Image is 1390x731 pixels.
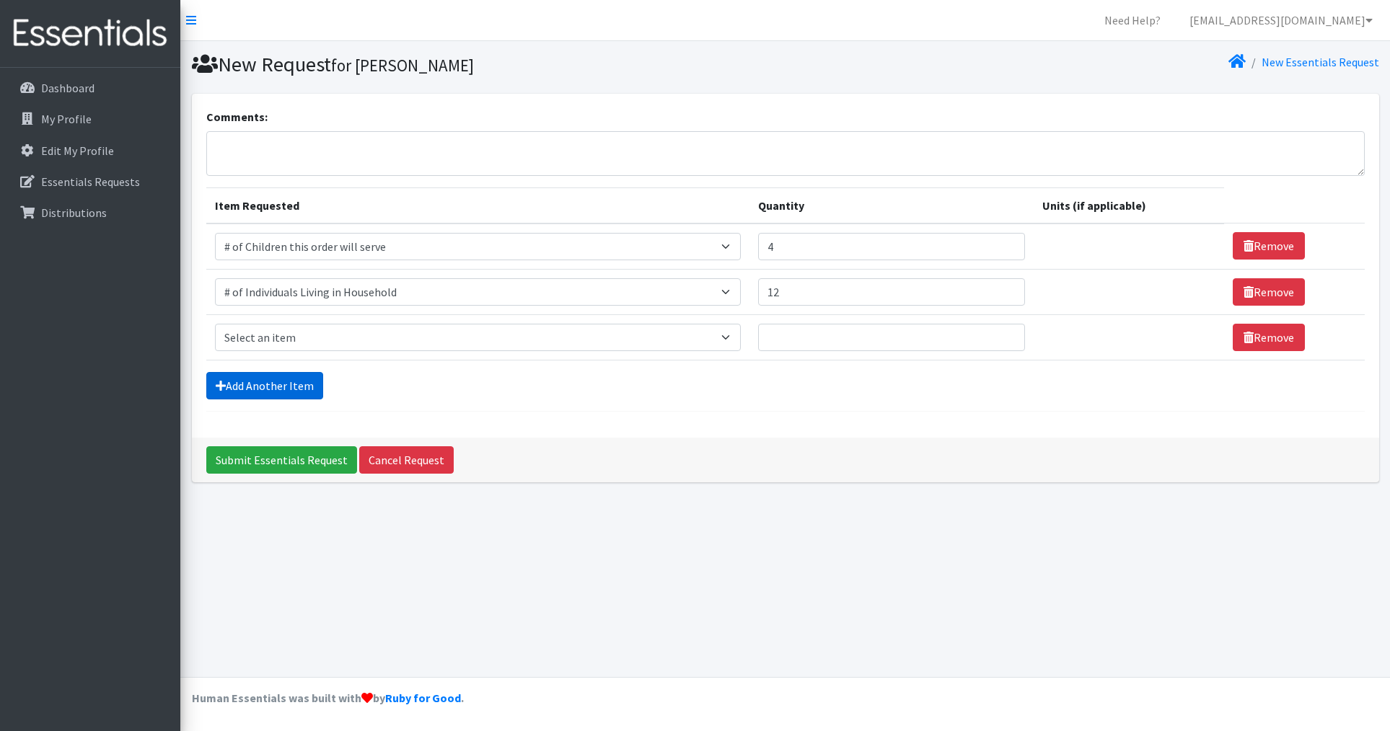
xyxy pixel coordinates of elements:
img: HumanEssentials [6,9,175,58]
a: [EMAIL_ADDRESS][DOMAIN_NAME] [1178,6,1384,35]
a: Dashboard [6,74,175,102]
label: Comments: [206,108,268,125]
a: Remove [1233,278,1305,306]
th: Quantity [749,187,1034,223]
strong: Human Essentials was built with by . [192,691,464,705]
th: Item Requested [206,187,750,223]
a: Essentials Requests [6,167,175,196]
a: New Essentials Request [1262,55,1379,69]
a: My Profile [6,105,175,133]
p: Essentials Requests [41,174,140,189]
a: Remove [1233,232,1305,260]
a: Remove [1233,324,1305,351]
p: Distributions [41,205,107,220]
input: Submit Essentials Request [206,446,357,474]
a: Ruby for Good [385,691,461,705]
a: Edit My Profile [6,136,175,165]
h1: New Request [192,52,780,77]
p: Edit My Profile [41,143,114,158]
a: Need Help? [1093,6,1172,35]
a: Add Another Item [206,372,323,399]
a: Cancel Request [359,446,454,474]
small: for [PERSON_NAME] [331,55,474,76]
p: My Profile [41,112,92,126]
a: Distributions [6,198,175,227]
p: Dashboard [41,81,94,95]
th: Units (if applicable) [1034,187,1224,223]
